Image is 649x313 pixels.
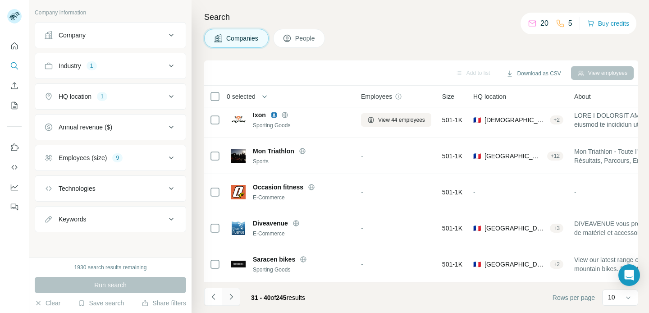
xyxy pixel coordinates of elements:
div: + 12 [547,152,563,160]
div: Open Intercom Messenger [618,264,640,286]
span: 0 selected [227,92,256,101]
div: Sporting Goods [253,266,350,274]
span: [DEMOGRAPHIC_DATA], [GEOGRAPHIC_DATA], [GEOGRAPHIC_DATA] – [GEOGRAPHIC_DATA] [484,115,546,124]
span: Saracen bikes [253,255,295,264]
span: - [361,152,363,160]
div: 9 [112,154,123,162]
p: Company information [35,9,186,17]
div: Company [59,31,86,40]
div: Sporting Goods [253,121,350,129]
button: Keywords [35,208,186,230]
button: Industry1 [35,55,186,77]
div: E-Commerce [253,230,350,238]
span: 501-1K [442,224,462,233]
div: Annual revenue ($) [59,123,112,132]
span: 501-1K [442,115,462,124]
div: + 2 [550,260,563,268]
span: 🇫🇷 [473,152,481,161]
h4: Search [204,11,638,23]
button: HQ location1 [35,86,186,107]
button: Quick start [7,38,22,54]
span: 🇫🇷 [473,260,481,269]
div: + 3 [550,224,563,232]
span: - [574,189,576,196]
p: 10 [608,293,615,302]
div: Technologies [59,184,96,193]
div: 1 [87,62,97,70]
span: HQ location [473,92,506,101]
span: - [361,261,363,268]
div: Sports [253,157,350,166]
button: Save search [78,299,124,308]
span: 501-1K [442,260,462,269]
button: Dashboard [7,179,22,195]
span: Ixon [253,110,266,120]
span: - [361,225,363,232]
span: [GEOGRAPHIC_DATA], [GEOGRAPHIC_DATA]|[GEOGRAPHIC_DATA] [484,260,546,269]
button: Feedback [7,199,22,215]
img: Logo of Occasion fitness [231,185,246,199]
button: Annual revenue ($) [35,116,186,138]
span: Occasion fitness [253,183,303,192]
button: Search [7,58,22,74]
img: Logo of Ixon [231,113,246,127]
p: 20 [540,18,548,29]
span: People [295,34,316,43]
span: - [361,189,363,196]
button: Navigate to next page [222,288,240,306]
img: LinkedIn logo [270,111,278,119]
button: Download as CSV [500,67,567,80]
span: Employees [361,92,392,101]
span: Companies [226,34,259,43]
button: My lists [7,97,22,114]
button: Technologies [35,178,186,199]
span: 501-1K [442,152,462,161]
span: Rows per page [553,293,595,302]
div: E-Commerce [253,193,350,202]
button: Use Surfe on LinkedIn [7,139,22,156]
button: Employees (size)9 [35,147,186,169]
img: Logo of Saracen bikes [231,261,246,267]
div: Industry [59,61,81,70]
div: 1 [97,92,107,101]
span: View 44 employees [378,116,425,124]
span: Size [442,92,454,101]
button: Navigate to previous page [204,288,222,306]
p: 5 [568,18,572,29]
img: Logo of Diveavenue [231,221,246,235]
span: 🇫🇷 [473,115,481,124]
span: 31 - 40 [251,294,271,301]
button: Company [35,24,186,46]
span: 🇫🇷 [473,224,481,233]
span: - [473,189,475,196]
span: About [574,92,591,101]
div: 1930 search results remaining [74,263,147,272]
button: Clear [35,299,60,308]
span: Mon Triathlon [253,147,294,156]
span: of [271,294,276,301]
span: 501-1K [442,188,462,197]
div: + 2 [550,116,563,124]
button: Enrich CSV [7,78,22,94]
span: Diveavenue [253,219,288,228]
span: 245 [276,294,286,301]
span: [GEOGRAPHIC_DATA] [484,224,546,233]
button: Use Surfe API [7,159,22,175]
div: Employees (size) [59,153,107,162]
img: Logo of Mon Triathlon [231,149,246,163]
span: results [251,294,305,301]
button: Buy credits [587,17,629,30]
span: [GEOGRAPHIC_DATA], [GEOGRAPHIC_DATA] [484,152,544,161]
button: Share filters [142,299,186,308]
div: Keywords [59,215,86,224]
div: HQ location [59,92,91,101]
button: View 44 employees [361,113,431,127]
